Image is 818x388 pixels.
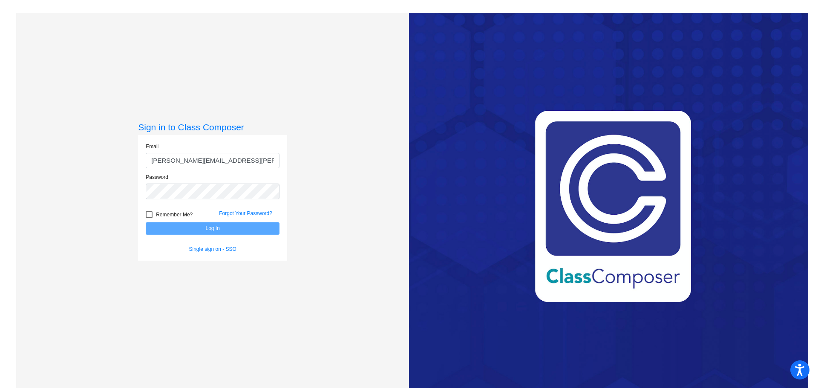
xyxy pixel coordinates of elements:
button: Log In [146,222,279,235]
label: Password [146,173,168,181]
span: Remember Me? [156,210,193,220]
a: Single sign on - SSO [189,246,236,252]
a: Forgot Your Password? [219,210,272,216]
label: Email [146,143,158,150]
h3: Sign in to Class Composer [138,122,287,132]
